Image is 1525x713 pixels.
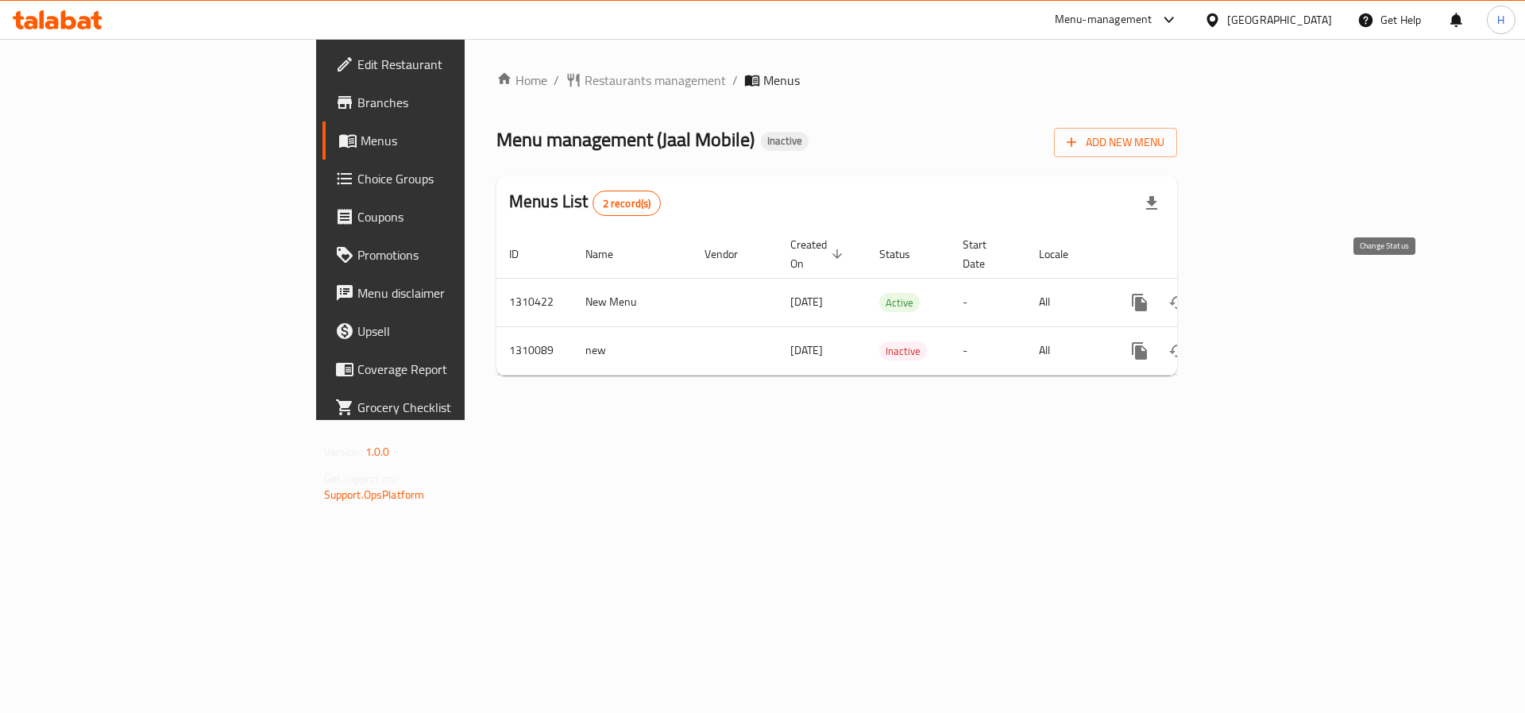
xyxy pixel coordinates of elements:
[322,83,571,121] a: Branches
[322,350,571,388] a: Coverage Report
[761,132,809,151] div: Inactive
[950,326,1026,375] td: -
[1133,184,1171,222] div: Export file
[357,93,558,112] span: Branches
[322,198,571,236] a: Coupons
[322,45,571,83] a: Edit Restaurant
[322,236,571,274] a: Promotions
[1055,10,1152,29] div: Menu-management
[879,245,931,264] span: Status
[573,278,692,326] td: New Menu
[1026,278,1108,326] td: All
[357,360,558,379] span: Coverage Report
[879,342,927,360] span: Inactive
[496,230,1286,376] table: enhanced table
[1039,245,1089,264] span: Locale
[573,326,692,375] td: new
[879,293,920,312] div: Active
[963,235,1007,273] span: Start Date
[357,245,558,264] span: Promotions
[357,283,558,303] span: Menu disclaimer
[324,468,397,489] span: Get support on:
[1026,326,1108,375] td: All
[1159,332,1197,370] button: Change Status
[1067,133,1164,152] span: Add New Menu
[324,441,363,462] span: Version:
[322,274,571,312] a: Menu disclaimer
[879,294,920,312] span: Active
[1497,11,1504,29] span: H
[790,291,823,312] span: [DATE]
[357,322,558,341] span: Upsell
[1121,283,1159,322] button: more
[496,121,755,157] span: Menu management ( Jaal Mobile )
[322,121,571,160] a: Menus
[1227,11,1332,29] div: [GEOGRAPHIC_DATA]
[705,245,759,264] span: Vendor
[879,341,927,360] div: Inactive
[1121,332,1159,370] button: more
[1108,230,1286,279] th: Actions
[509,190,661,216] h2: Menus List
[357,207,558,226] span: Coupons
[322,388,571,426] a: Grocery Checklist
[763,71,800,90] span: Menus
[322,312,571,350] a: Upsell
[322,160,571,198] a: Choice Groups
[357,55,558,74] span: Edit Restaurant
[593,191,662,216] div: Total records count
[496,71,1177,90] nav: breadcrumb
[357,169,558,188] span: Choice Groups
[361,131,558,150] span: Menus
[365,441,390,462] span: 1.0.0
[593,196,661,211] span: 2 record(s)
[509,245,539,264] span: ID
[585,245,634,264] span: Name
[1054,128,1177,157] button: Add New Menu
[790,340,823,360] span: [DATE]
[950,278,1026,326] td: -
[790,235,847,273] span: Created On
[566,71,726,90] a: Restaurants management
[357,398,558,417] span: Grocery Checklist
[585,71,726,90] span: Restaurants management
[732,71,738,90] li: /
[761,134,809,148] span: Inactive
[324,484,425,505] a: Support.OpsPlatform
